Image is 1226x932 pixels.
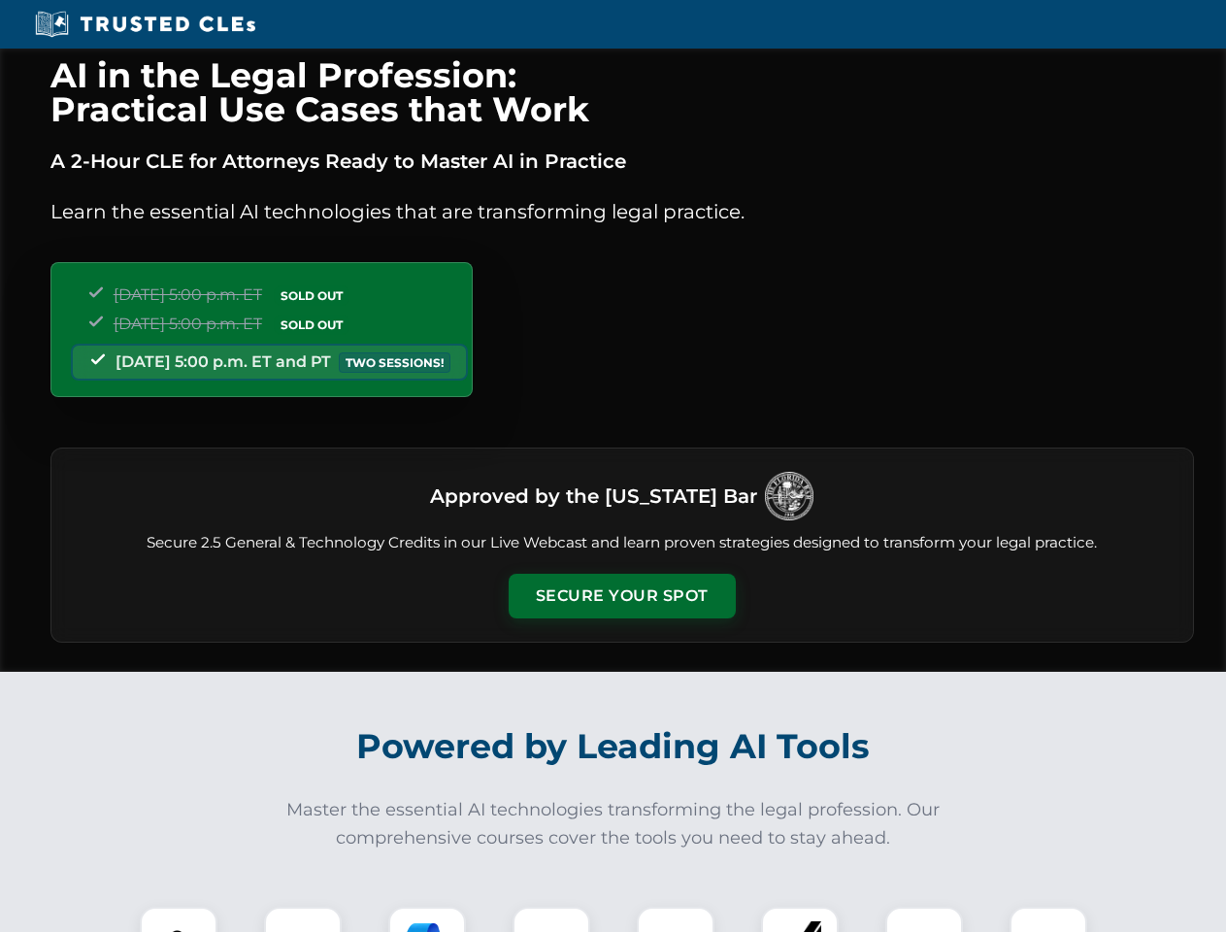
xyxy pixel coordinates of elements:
span: [DATE] 5:00 p.m. ET [114,315,262,333]
img: Logo [765,472,813,520]
img: Trusted CLEs [29,10,261,39]
span: SOLD OUT [274,285,349,306]
p: Learn the essential AI technologies that are transforming legal practice. [50,196,1194,227]
h1: AI in the Legal Profession: Practical Use Cases that Work [50,58,1194,126]
button: Secure Your Spot [509,574,736,618]
p: Master the essential AI technologies transforming the legal profession. Our comprehensive courses... [274,796,953,852]
p: Secure 2.5 General & Technology Credits in our Live Webcast and learn proven strategies designed ... [75,532,1170,554]
p: A 2-Hour CLE for Attorneys Ready to Master AI in Practice [50,146,1194,177]
span: [DATE] 5:00 p.m. ET [114,285,262,304]
span: SOLD OUT [274,315,349,335]
h2: Powered by Leading AI Tools [76,713,1151,781]
h3: Approved by the [US_STATE] Bar [430,479,757,514]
